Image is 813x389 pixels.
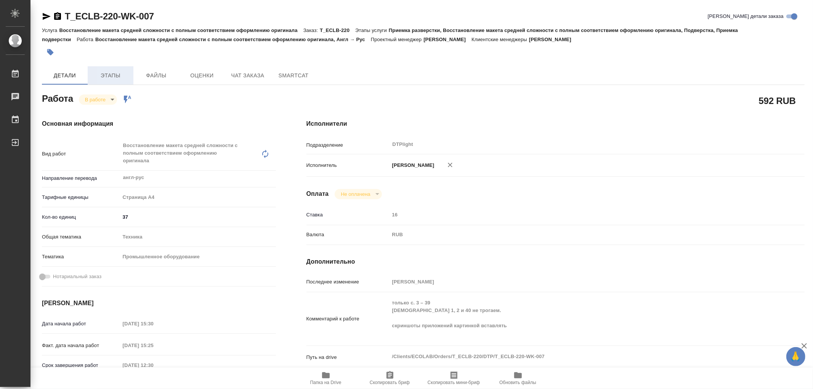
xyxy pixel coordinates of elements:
[42,342,120,349] p: Факт. дата начала работ
[42,299,276,308] h4: [PERSON_NAME]
[390,276,763,287] input: Пустое поле
[120,250,276,263] div: Промышленное оборудование
[371,37,423,42] p: Проектный менеджер
[42,27,738,42] p: Приемка разверстки, Восстановление макета средней сложности с полным соответствием оформлению ори...
[42,253,120,261] p: Тематика
[422,368,486,389] button: Скопировать мини-бриф
[47,71,83,80] span: Детали
[79,94,117,105] div: В работе
[306,315,390,323] p: Комментарий к работе
[42,362,120,369] p: Срок завершения работ
[306,211,390,219] p: Ставка
[42,27,59,33] p: Услуга
[275,71,312,80] span: SmartCat
[42,44,59,61] button: Добавить тэг
[789,349,802,365] span: 🙏
[499,380,536,385] span: Обновить файлы
[120,231,276,243] div: Техника
[303,27,320,33] p: Заказ:
[184,71,220,80] span: Оценки
[390,209,763,220] input: Пустое поле
[42,150,120,158] p: Вид работ
[390,296,763,340] textarea: только c. 3 – 39 [DEMOGRAPHIC_DATA] 1, 2 и 40 не трогаем. скриншоты приложений картинкой вставлять
[120,318,187,329] input: Пустое поле
[442,157,459,173] button: Удалить исполнителя
[95,37,371,42] p: Восстановление макета средней сложности с полным соответствием оформлению оригинала, Англ → Рус
[42,174,120,182] p: Направление перевода
[53,12,62,21] button: Скопировать ссылку
[306,257,805,266] h4: Дополнительно
[786,347,805,366] button: 🙏
[42,233,120,241] p: Общая тематика
[390,350,763,363] textarea: /Clients/ECOLAB/Orders/T_ECLB-220/DTP/T_ECLB-220-WK-007
[335,189,382,199] div: В работе
[42,213,120,221] p: Кол-во единиц
[120,211,276,223] input: ✎ Введи что-нибудь
[471,37,529,42] p: Клиентские менеджеры
[759,94,796,107] h2: 592 RUB
[65,11,154,21] a: T_ECLB-220-WK-007
[83,96,108,103] button: В работе
[77,37,95,42] p: Работа
[428,380,480,385] span: Скопировать мини-бриф
[370,380,410,385] span: Скопировать бриф
[306,162,390,169] p: Исполнитель
[306,119,805,128] h4: Исполнители
[42,91,73,105] h2: Работа
[486,368,550,389] button: Обновить файлы
[306,189,329,199] h4: Оплата
[120,191,276,204] div: Страница А4
[53,273,101,280] span: Нотариальный заказ
[120,360,187,371] input: Пустое поле
[529,37,577,42] p: [PERSON_NAME]
[708,13,784,20] span: [PERSON_NAME] детали заказа
[294,368,358,389] button: Папка на Drive
[338,191,372,197] button: Не оплачена
[42,320,120,328] p: Дата начала работ
[310,380,342,385] span: Папка на Drive
[390,228,763,241] div: RUB
[306,278,390,286] p: Последнее изменение
[42,194,120,201] p: Тарифные единицы
[42,119,276,128] h4: Основная информация
[423,37,471,42] p: [PERSON_NAME]
[59,27,303,33] p: Восстановление макета средней сложности с полным соответствием оформлению оригинала
[306,231,390,239] p: Валюта
[320,27,355,33] p: T_ECLB-220
[138,71,175,80] span: Файлы
[92,71,129,80] span: Этапы
[120,340,187,351] input: Пустое поле
[306,354,390,361] p: Путь на drive
[355,27,389,33] p: Этапы услуги
[306,141,390,149] p: Подразделение
[229,71,266,80] span: Чат заказа
[42,12,51,21] button: Скопировать ссылку для ЯМессенджера
[390,162,435,169] p: [PERSON_NAME]
[358,368,422,389] button: Скопировать бриф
